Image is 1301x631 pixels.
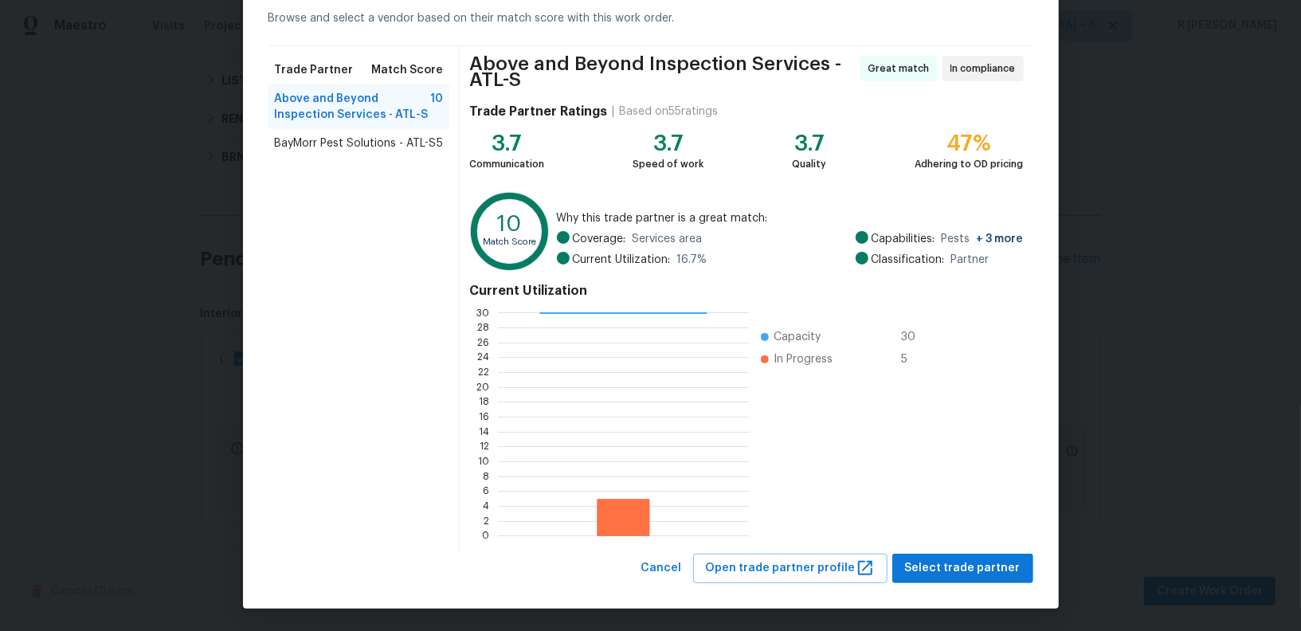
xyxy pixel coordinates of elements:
text: 26 [478,338,490,347]
text: 12 [480,442,490,452]
text: 20 [477,382,490,392]
span: In compliance [950,61,1022,76]
text: 10 [498,214,523,236]
text: 10 [479,457,490,466]
span: Match Score [371,62,443,78]
span: Services area [633,231,703,247]
span: Classification: [872,252,945,268]
div: Communication [469,156,544,172]
span: Pests [942,231,1024,247]
span: Above and Beyond Inspection Services - ATL-S [275,91,431,123]
span: 10 [430,91,443,123]
span: Select trade partner [905,558,1021,578]
div: 3.7 [633,135,703,151]
span: Trade Partner [275,62,354,78]
text: 0 [483,531,490,541]
div: Speed of work [633,156,703,172]
span: In Progress [774,351,833,367]
span: Open trade partner profile [706,558,875,578]
button: Select trade partner [892,554,1033,583]
h4: Trade Partner Ratings [469,104,607,120]
div: Quality [792,156,826,172]
button: Cancel [635,554,688,583]
span: Why this trade partner is a great match: [557,210,1024,226]
text: 2 [484,516,490,526]
div: Based on 55 ratings [619,104,718,120]
span: Capabilities: [872,231,935,247]
text: 28 [478,323,490,332]
text: 24 [478,353,490,363]
span: 16.7 % [677,252,707,268]
span: 30 [901,329,927,345]
span: Great match [868,61,936,76]
text: 16 [480,412,490,421]
div: 3.7 [469,135,544,151]
text: 6 [484,487,490,496]
text: 14 [480,427,490,437]
text: 30 [477,308,490,318]
div: Adhering to OD pricing [915,156,1024,172]
div: 3.7 [792,135,826,151]
h4: Current Utilization [469,283,1023,299]
span: Current Utilization: [573,252,671,268]
div: 47% [915,135,1024,151]
span: + 3 more [977,233,1024,245]
span: Coverage: [573,231,626,247]
text: 18 [480,398,490,407]
span: 5 [901,351,927,367]
span: Partner [951,252,989,268]
text: 22 [479,367,490,377]
span: Cancel [641,558,682,578]
text: 4 [484,501,490,511]
span: Above and Beyond Inspection Services - ATL-S [469,56,855,88]
button: Open trade partner profile [693,554,888,583]
div: | [607,104,619,120]
span: 5 [437,135,443,151]
text: Match Score [484,237,537,246]
span: BayMorr Pest Solutions - ATL-S [275,135,437,151]
text: 8 [484,472,490,481]
span: Capacity [774,329,821,345]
